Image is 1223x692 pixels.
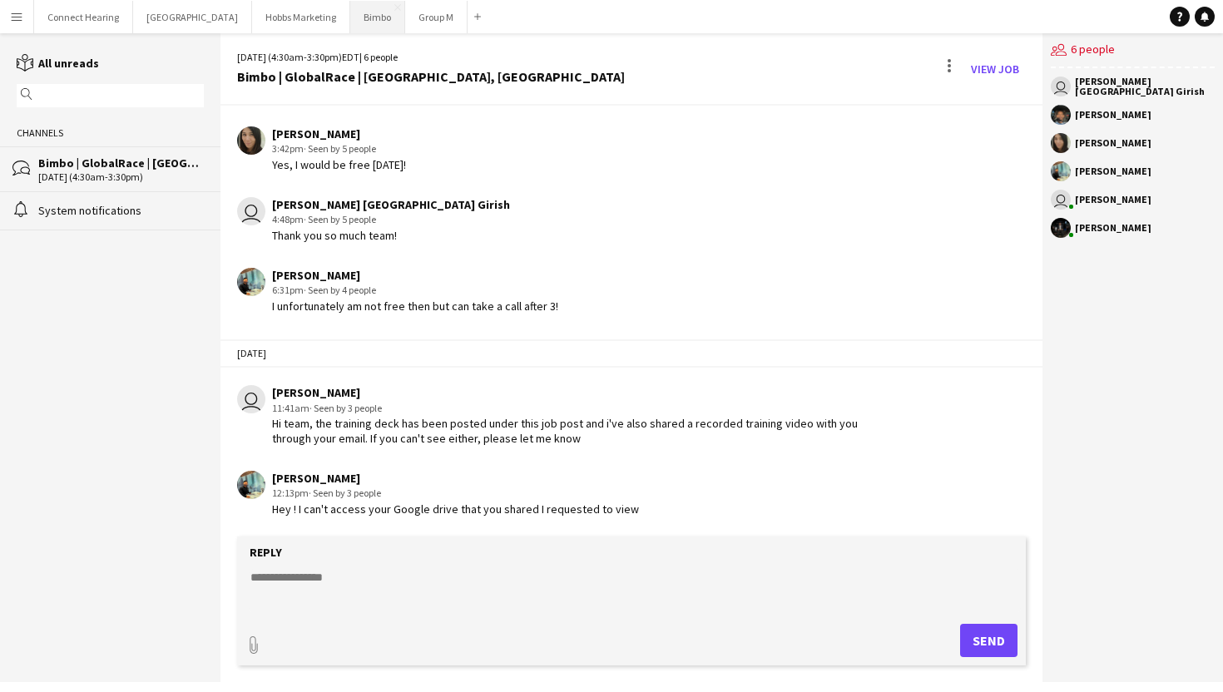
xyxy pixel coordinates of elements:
[38,156,204,171] div: Bimbo | GlobalRace | [GEOGRAPHIC_DATA], [GEOGRAPHIC_DATA]
[272,471,639,486] div: [PERSON_NAME]
[405,1,468,33] button: Group M
[272,228,510,243] div: Thank you so much team!
[250,545,282,560] label: Reply
[34,1,133,33] button: Connect Hearing
[1075,195,1151,205] div: [PERSON_NAME]
[272,141,406,156] div: 3:42pm
[38,171,204,183] div: [DATE] (4:30am-3:30pm)
[237,50,625,65] div: [DATE] (4:30am-3:30pm) | 6 people
[237,69,625,84] div: Bimbo | GlobalRace | [GEOGRAPHIC_DATA], [GEOGRAPHIC_DATA]
[350,1,405,33] button: Bimbo
[1075,166,1151,176] div: [PERSON_NAME]
[272,416,895,446] div: Hi team, the training deck has been posted under this job post and i've also shared a recorded tr...
[272,299,558,314] div: I unfortunately am not free then but can take a call after 3!
[964,56,1026,82] a: View Job
[304,213,376,225] span: · Seen by 5 people
[1075,77,1215,96] div: [PERSON_NAME] [GEOGRAPHIC_DATA] Girish
[342,51,359,63] span: EDT
[1075,138,1151,148] div: [PERSON_NAME]
[272,212,510,227] div: 4:48pm
[272,401,895,416] div: 11:41am
[17,56,99,71] a: All unreads
[309,487,381,499] span: · Seen by 3 people
[272,486,639,501] div: 12:13pm
[220,339,1042,368] div: [DATE]
[304,284,376,296] span: · Seen by 4 people
[272,268,558,283] div: [PERSON_NAME]
[960,624,1018,657] button: Send
[272,385,895,400] div: [PERSON_NAME]
[272,502,639,517] div: Hey ! I can't access your Google drive that you shared I requested to view
[272,126,406,141] div: [PERSON_NAME]
[38,203,204,218] div: System notifications
[133,1,252,33] button: [GEOGRAPHIC_DATA]
[1075,110,1151,120] div: [PERSON_NAME]
[252,1,350,33] button: Hobbs Marketing
[304,142,376,155] span: · Seen by 5 people
[309,402,382,414] span: · Seen by 3 people
[1051,33,1215,68] div: 6 people
[272,197,510,212] div: [PERSON_NAME] [GEOGRAPHIC_DATA] Girish
[1075,223,1151,233] div: [PERSON_NAME]
[272,283,558,298] div: 6:31pm
[272,157,406,172] div: Yes, I would be free [DATE]!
